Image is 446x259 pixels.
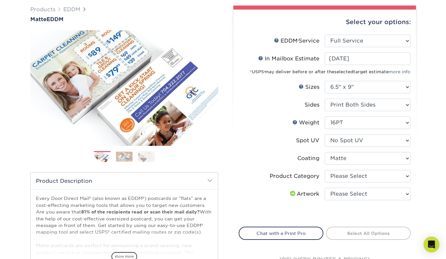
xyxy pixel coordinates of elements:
[30,6,55,13] a: Products
[270,172,319,180] div: Product Category
[30,16,218,22] h1: EDDM
[326,227,411,240] a: Select All Options
[274,37,319,45] div: EDDM Service
[292,119,319,127] div: Weight
[30,16,218,22] a: MatteEDDM
[296,137,319,145] div: Spot UV
[298,39,299,42] sup: ®
[239,10,411,35] div: Select your options:
[30,26,218,151] img: Matte 01
[305,101,319,109] div: Sides
[424,237,439,252] div: Open Intercom Messenger
[289,190,319,198] div: Artwork
[63,6,80,13] a: EDDM
[297,154,319,162] div: Coating
[299,83,319,91] div: Sizes
[334,69,353,74] span: selected
[31,173,218,189] h2: Product Description
[239,227,323,240] a: Chat with a Print Pro
[81,209,200,214] strong: 81% of the recipients read or scan their mail daily?
[389,69,410,74] a: more info
[325,52,410,65] input: Select Date
[138,151,155,162] img: EDDM 03
[264,71,265,73] sup: ®
[94,152,110,163] img: EDDM 01
[116,151,133,162] img: EDDM 02
[30,16,46,22] span: Matte
[250,69,410,74] small: *USPS may deliver before or after the target estimate
[258,55,319,63] div: In Mailbox Estimate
